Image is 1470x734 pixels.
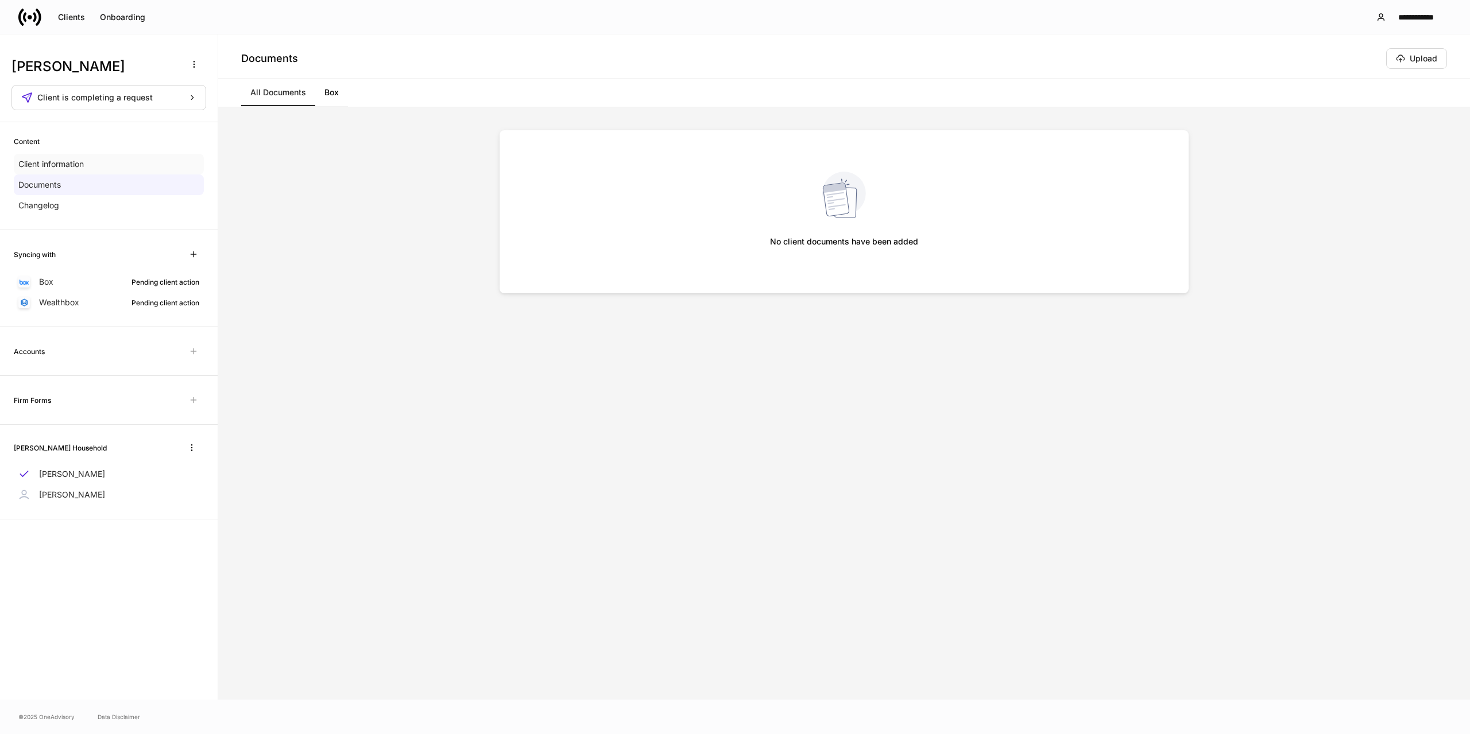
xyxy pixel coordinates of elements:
h4: Documents [241,52,298,65]
div: Onboarding [100,13,145,21]
span: Unavailable with outstanding requests for information [183,390,204,410]
h6: Syncing with [14,249,56,260]
p: [PERSON_NAME] [39,468,105,480]
a: WealthboxPending client action [14,292,204,313]
a: [PERSON_NAME] [14,484,204,505]
button: Upload [1386,48,1447,69]
img: oYqM9ojoZLfzCHUefNbBcWHcyDPbQKagtYciMC8pFl3iZXy3dU33Uwy+706y+0q2uJ1ghNQf2OIHrSh50tUd9HaB5oMc62p0G... [20,279,29,285]
a: Changelog [14,195,204,216]
p: Client information [18,158,84,170]
div: Upload [1396,54,1437,63]
h5: No client documents have been added [770,231,918,252]
h6: Accounts [14,346,45,357]
div: Pending client action [131,277,199,288]
span: Unavailable with outstanding requests for information [183,341,204,362]
a: [PERSON_NAME] [14,464,204,484]
a: Data Disclaimer [98,712,140,721]
div: Clients [58,13,85,21]
button: Clients [51,8,92,26]
a: Box [315,79,348,106]
h6: Content [14,136,40,147]
h6: [PERSON_NAME] Household [14,442,107,453]
button: Onboarding [92,8,153,26]
p: [PERSON_NAME] [39,489,105,500]
a: Client information [14,154,204,174]
h3: [PERSON_NAME] [11,57,177,76]
h6: Firm Forms [14,395,51,406]
p: Changelog [18,200,59,211]
span: © 2025 OneAdvisory [18,712,75,721]
p: Box [39,276,53,288]
div: Pending client action [131,297,199,308]
a: BoxPending client action [14,271,204,292]
span: Client is completing a request [37,94,153,102]
a: Documents [14,174,204,195]
a: All Documents [241,79,315,106]
button: Client is completing a request [11,85,206,110]
p: Wealthbox [39,297,79,308]
p: Documents [18,179,61,191]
